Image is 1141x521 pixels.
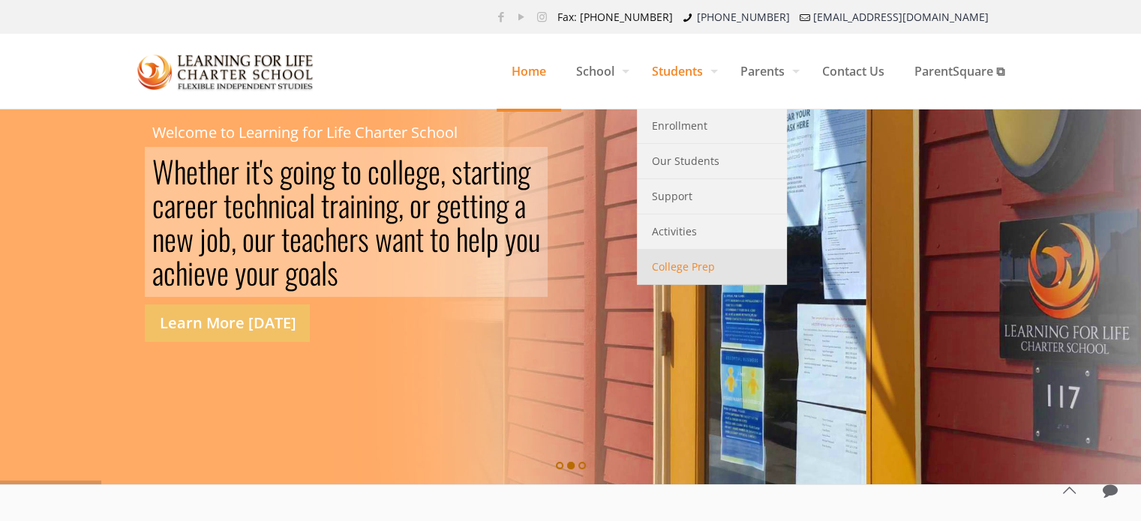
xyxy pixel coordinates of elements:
div: t [198,154,206,188]
a: Parents [725,34,807,109]
div: s [452,154,463,188]
div: h [325,222,337,256]
div: ' [260,154,263,188]
div: t [224,188,232,222]
div: o [380,154,392,188]
div: a [164,188,176,222]
div: o [438,222,450,256]
div: l [309,188,315,222]
a: Back to top icon [1053,475,1085,506]
div: o [298,256,310,289]
div: p [486,222,499,256]
div: t [461,188,470,222]
div: a [392,222,404,256]
a: Facebook icon [494,9,509,24]
a: [PHONE_NUMBER] [697,10,790,24]
span: Support [652,187,692,206]
a: Instagram icon [534,9,550,24]
div: u [254,222,266,256]
div: h [176,256,188,289]
div: t [321,188,329,222]
a: School [561,34,637,109]
div: r [482,154,491,188]
div: a [471,154,482,188]
div: e [194,256,206,289]
span: College Prep [652,257,715,277]
div: h [174,154,186,188]
div: e [404,154,416,188]
div: i [368,188,374,222]
span: Contact Us [807,49,899,94]
div: e [164,222,176,256]
div: r [266,222,275,256]
div: e [428,154,440,188]
div: u [258,256,270,289]
div: j [200,222,206,256]
i: phone [680,10,695,24]
span: Activities [652,222,697,241]
a: [EMAIL_ADDRESS][DOMAIN_NAME] [813,10,989,24]
span: School [561,49,637,94]
div: e [218,154,230,188]
div: r [270,256,279,289]
div: r [209,188,218,222]
div: t [463,154,471,188]
div: , [398,188,404,222]
div: c [368,154,380,188]
a: Support [637,179,787,214]
div: o [516,222,528,256]
div: a [338,188,350,222]
div: t [491,154,500,188]
a: Our Students [637,144,787,179]
a: Home [497,34,561,109]
div: W [152,154,174,188]
div: , [440,154,446,188]
a: College Prep [637,250,787,285]
div: e [186,154,198,188]
div: g [437,188,449,222]
div: s [327,256,338,289]
div: v [206,256,217,289]
div: e [337,222,349,256]
div: o [246,256,258,289]
div: n [484,188,496,222]
div: o [206,222,218,256]
div: o [293,154,305,188]
div: t [281,222,290,256]
a: Students [637,34,725,109]
div: r [176,188,185,222]
span: Students [637,49,725,94]
div: n [268,188,280,222]
div: i [350,188,356,222]
div: w [176,222,194,256]
span: Parents [725,49,807,94]
div: , [231,222,236,256]
div: s [263,154,274,188]
div: g [416,154,428,188]
span: Our Students [652,151,719,171]
div: a [515,188,526,222]
div: r [349,222,358,256]
div: g [518,154,530,188]
div: t [470,188,478,222]
div: h [256,188,268,222]
div: t [341,154,350,188]
div: i [245,154,251,188]
div: h [456,222,468,256]
div: r [230,154,239,188]
a: ParentSquare ⧉ [899,34,1019,109]
a: YouTube icon [514,9,530,24]
div: i [478,188,484,222]
span: Enrollment [652,116,707,136]
div: n [506,154,518,188]
rs-layer: Welcome to Learning for Life Charter School [152,124,458,141]
span: ParentSquare ⧉ [899,49,1019,94]
div: w [375,222,392,256]
a: Learning for Life Charter School [137,34,314,109]
img: Home [137,49,314,94]
div: n [152,222,164,256]
a: Contact Us [807,34,899,109]
div: o [410,188,422,222]
i: mail [797,10,812,24]
div: c [313,222,325,256]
